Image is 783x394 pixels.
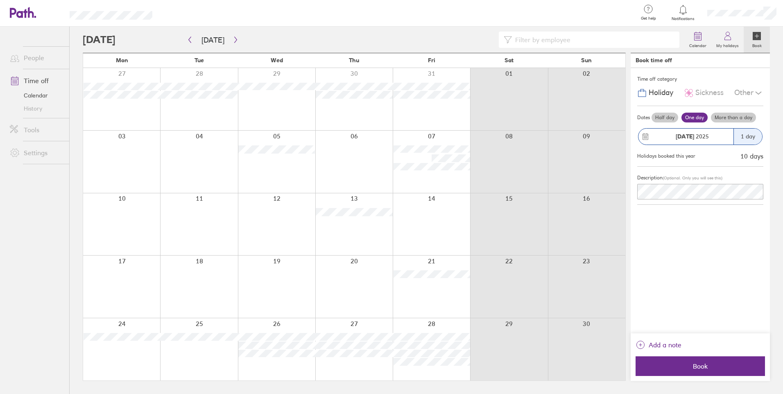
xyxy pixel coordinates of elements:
button: Add a note [636,338,681,351]
button: [DATE] [195,33,231,47]
span: Fri [428,57,435,63]
strong: [DATE] [676,133,694,140]
a: Time off [3,72,69,89]
span: Holiday [649,88,673,97]
label: One day [681,113,708,122]
span: Get help [635,16,662,21]
div: Other [734,85,763,101]
a: Settings [3,145,69,161]
span: Dates [637,115,650,120]
a: History [3,102,69,115]
button: [DATE] 20251 day [637,124,763,149]
a: My holidays [711,27,744,53]
span: Notifications [670,16,697,21]
div: 10 days [740,152,763,160]
a: People [3,50,69,66]
label: My holidays [711,41,744,48]
a: Book [744,27,770,53]
label: Book [747,41,767,48]
span: Sickness [695,88,724,97]
span: Wed [271,57,283,63]
span: Mon [116,57,128,63]
div: Book time off [636,57,672,63]
span: Add a note [649,338,681,351]
a: Calendar [684,27,711,53]
div: Holidays booked this year [637,153,695,159]
label: More than a day [711,113,756,122]
a: Notifications [670,4,697,21]
a: Calendar [3,89,69,102]
span: Sat [505,57,514,63]
div: 1 day [733,129,762,145]
input: Filter by employee [512,32,674,48]
button: Book [636,356,765,376]
span: Sun [581,57,592,63]
div: Time off category [637,73,763,85]
label: Calendar [684,41,711,48]
span: Thu [349,57,359,63]
span: 2025 [676,133,709,140]
span: Tue [195,57,204,63]
span: Description [637,174,663,181]
span: Book [641,362,759,370]
label: Half day [652,113,678,122]
span: (Optional. Only you will see this) [663,175,722,181]
a: Tools [3,122,69,138]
